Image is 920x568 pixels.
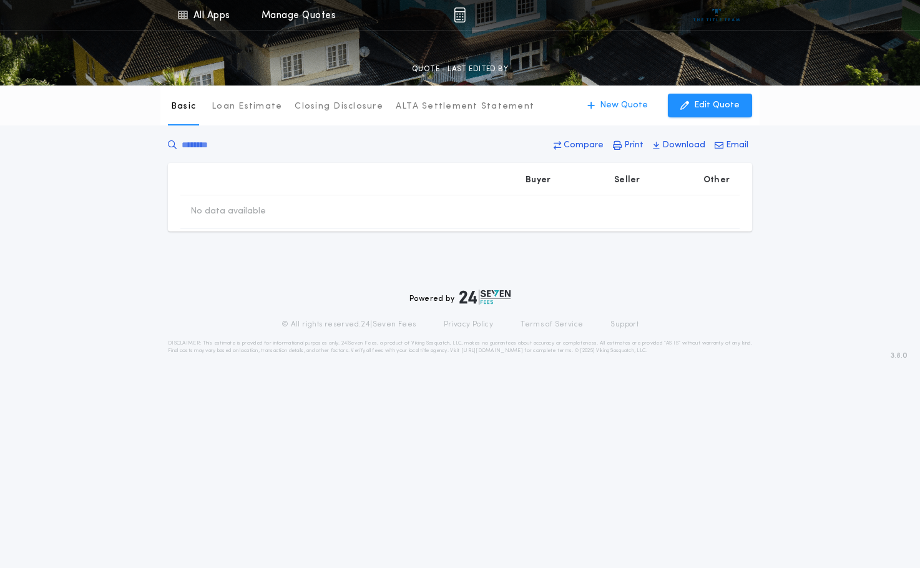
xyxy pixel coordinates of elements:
p: Email [726,139,748,152]
button: Download [649,134,709,157]
p: Print [624,139,644,152]
td: No data available [180,195,276,228]
p: Seller [614,174,640,187]
img: logo [459,290,511,305]
a: Privacy Policy [444,320,494,330]
p: Buyer [526,174,551,187]
p: Other [703,174,730,187]
p: DISCLAIMER: This estimate is provided for informational purposes only. 24|Seven Fees, a product o... [168,340,752,355]
p: New Quote [600,99,648,112]
button: Compare [550,134,607,157]
img: vs-icon [693,9,740,21]
button: Email [711,134,752,157]
p: Edit Quote [694,99,740,112]
p: Basic [171,100,196,113]
p: Closing Disclosure [295,100,383,113]
a: [URL][DOMAIN_NAME] [461,348,523,353]
a: Terms of Service [521,320,583,330]
button: Edit Quote [668,94,752,117]
p: © All rights reserved. 24|Seven Fees [281,320,416,330]
button: Print [609,134,647,157]
p: ALTA Settlement Statement [396,100,534,113]
button: New Quote [575,94,660,117]
p: Compare [564,139,604,152]
p: Loan Estimate [212,100,282,113]
div: Powered by [409,290,511,305]
a: Support [610,320,639,330]
p: QUOTE - LAST EDITED BY [412,63,508,76]
p: Download [662,139,705,152]
span: 3.8.0 [891,350,908,361]
img: img [454,7,466,22]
